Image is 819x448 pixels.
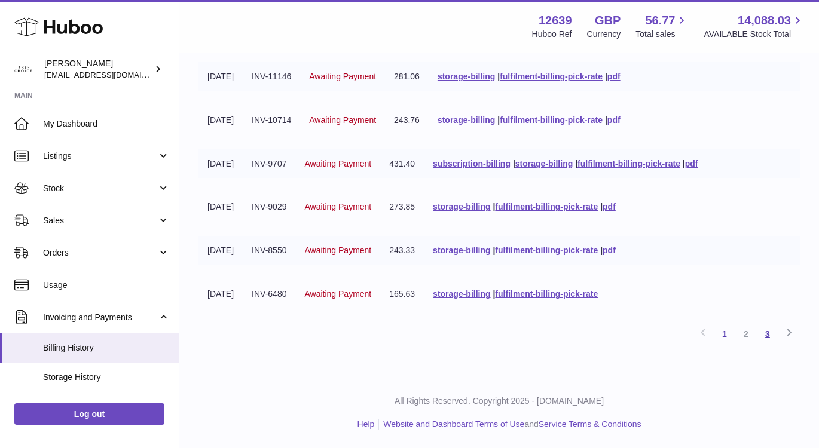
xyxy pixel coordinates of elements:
[14,60,32,78] img: admin@skinchoice.com
[304,202,371,211] span: Awaiting Payment
[577,159,680,168] a: fulfilment-billing-pick-rate
[309,115,376,125] span: Awaiting Payment
[645,13,675,29] span: 56.77
[497,115,500,125] span: |
[198,106,243,135] td: [DATE]
[198,62,243,91] td: [DATE]
[243,236,295,265] td: INV-8550
[304,246,371,255] span: Awaiting Payment
[438,72,495,81] a: storage-billing
[605,72,607,81] span: |
[600,246,603,255] span: |
[14,403,164,425] a: Log out
[43,118,170,130] span: My Dashboard
[198,236,243,265] td: [DATE]
[383,419,524,429] a: Website and Dashboard Terms of Use
[189,395,809,407] p: All Rights Reserved. Copyright 2025 - [DOMAIN_NAME]
[43,372,170,383] span: Storage History
[379,419,641,430] li: and
[43,280,170,291] span: Usage
[635,29,689,40] span: Total sales
[495,246,598,255] a: fulfilment-billing-pick-rate
[438,115,495,125] a: storage-billing
[714,323,735,345] a: 1
[587,29,621,40] div: Currency
[513,159,515,168] span: |
[385,62,429,91] td: 281.06
[532,29,572,40] div: Huboo Ref
[595,13,621,29] strong: GBP
[198,149,243,179] td: [DATE]
[515,159,573,168] a: storage-billing
[304,289,371,299] span: Awaiting Payment
[738,13,791,29] span: 14,088.03
[635,13,689,40] a: 56.77 Total sales
[600,202,603,211] span: |
[243,149,295,179] td: INV-9707
[43,342,170,354] span: Billing History
[309,72,376,81] span: Awaiting Payment
[500,72,603,81] a: fulfilment-billing-pick-rate
[683,159,685,168] span: |
[685,159,698,168] a: pdf
[493,202,495,211] span: |
[704,13,805,40] a: 14,088.03 AVAILABLE Stock Total
[198,192,243,222] td: [DATE]
[304,159,371,168] span: Awaiting Payment
[357,419,375,429] a: Help
[243,62,300,91] td: INV-11146
[493,246,495,255] span: |
[43,215,157,226] span: Sales
[433,289,490,299] a: storage-billing
[603,202,616,211] a: pdf
[385,106,429,135] td: 243.76
[433,202,490,211] a: storage-billing
[43,151,157,162] span: Listings
[243,192,295,222] td: INV-9029
[605,115,607,125] span: |
[539,13,572,29] strong: 12639
[243,106,300,135] td: INV-10714
[380,192,424,222] td: 273.85
[433,246,490,255] a: storage-billing
[44,58,152,81] div: [PERSON_NAME]
[603,246,616,255] a: pdf
[43,247,157,259] span: Orders
[43,312,157,323] span: Invoicing and Payments
[433,159,511,168] a: subscription-billing
[607,72,621,81] a: pdf
[495,289,598,299] a: fulfilment-billing-pick-rate
[44,70,176,79] span: [EMAIL_ADDRESS][DOMAIN_NAME]
[757,323,778,345] a: 3
[735,323,757,345] a: 2
[500,115,603,125] a: fulfilment-billing-pick-rate
[495,202,598,211] a: fulfilment-billing-pick-rate
[575,159,577,168] span: |
[380,149,424,179] td: 431.40
[380,236,424,265] td: 243.33
[539,419,641,429] a: Service Terms & Conditions
[198,280,243,309] td: [DATE]
[380,280,424,309] td: 165.63
[497,72,500,81] span: |
[493,289,495,299] span: |
[607,115,621,125] a: pdf
[704,29,805,40] span: AVAILABLE Stock Total
[243,280,295,309] td: INV-6480
[43,183,157,194] span: Stock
